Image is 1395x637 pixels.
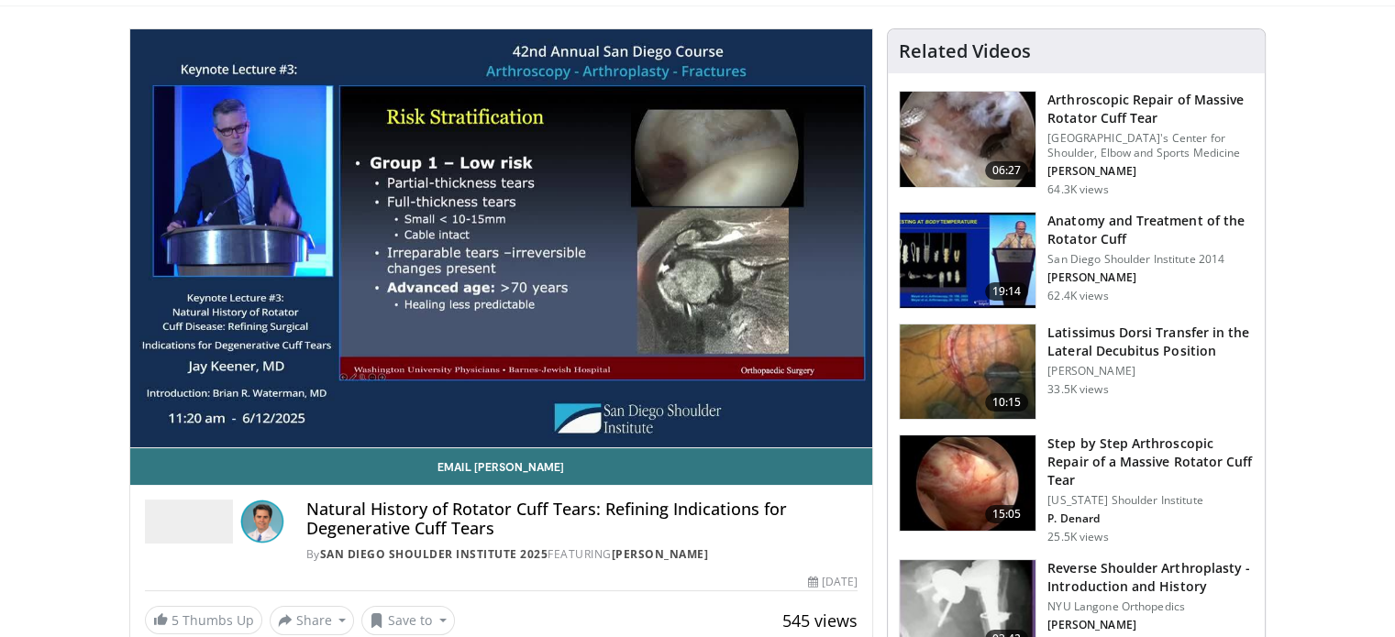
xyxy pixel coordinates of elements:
[985,393,1029,412] span: 10:15
[900,92,1035,187] img: 281021_0002_1.png.150x105_q85_crop-smart_upscale.jpg
[899,434,1254,544] a: 15:05 Step by Step Arthroscopic Repair of a Massive Rotator Cuff Tear [US_STATE] Shoulder Institu...
[240,500,284,544] img: Avatar
[899,324,1254,421] a: 10:15 Latissimus Dorsi Transfer in the Lateral Decubitus Position [PERSON_NAME] 33.5K views
[172,611,179,629] span: 5
[899,212,1254,309] a: 19:14 Anatomy and Treatment of the Rotator Cuff San Diego Shoulder Institute 2014 [PERSON_NAME] 6...
[1047,270,1254,285] p: [PERSON_NAME]
[808,574,858,590] div: [DATE]
[270,606,355,635] button: Share
[1047,382,1108,397] p: 33.5K views
[145,500,233,544] img: San Diego Shoulder Institute 2025
[130,29,873,448] video-js: Video Player
[1047,324,1254,360] h3: Latissimus Dorsi Transfer in the Lateral Decubitus Position
[320,546,548,562] a: San Diego Shoulder Institute 2025
[985,282,1029,301] span: 19:14
[1047,618,1254,632] p: [PERSON_NAME]
[782,610,858,632] span: 545 views
[900,324,1035,420] img: 38501_0000_3.png.150x105_q85_crop-smart_upscale.jpg
[306,500,858,539] h4: Natural History of Rotator Cuff Tears: Refining Indications for Degenerative Cuff Tears
[899,91,1254,197] a: 06:27 Arthroscopic Repair of Massive Rotator Cuff Tear [GEOGRAPHIC_DATA]'s Center for Shoulder, E...
[1047,434,1254,489] h3: Step by Step Arthroscopic Repair of a Massive Rotator Cuff Tear
[1047,559,1254,596] h3: Reverse Shoulder Arthroplasty - Introduction and History
[1047,164,1254,179] p: [PERSON_NAME]
[1047,289,1108,303] p: 62.4K views
[900,435,1035,531] img: 7cd5bdb9-3b5e-40f2-a8f4-702d57719c06.150x105_q85_crop-smart_upscale.jpg
[612,546,709,562] a: [PERSON_NAME]
[1047,182,1108,197] p: 64.3K views
[1047,212,1254,248] h3: Anatomy and Treatment of the Rotator Cuff
[145,606,262,634] a: 5 Thumbs Up
[985,505,1029,523] span: 15:05
[899,40,1031,62] h4: Related Videos
[1047,252,1254,267] p: San Diego Shoulder Institute 2014
[1047,530,1108,544] p: 25.5K views
[1047,364,1254,379] p: [PERSON_NAME]
[1047,599,1254,614] p: NYU Langone Orthopedics
[1047,493,1254,508] p: [US_STATE] Shoulder Institute
[306,546,858,563] div: By FEATURING
[1047,131,1254,160] p: [GEOGRAPHIC_DATA]'s Center for Shoulder, Elbow and Sports Medicine
[361,606,455,635] button: Save to
[1047,511,1254,526] p: P. Denard
[130,448,873,485] a: Email [PERSON_NAME]
[985,161,1029,180] span: 06:27
[1047,91,1254,127] h3: Arthroscopic Repair of Massive Rotator Cuff Tear
[900,213,1035,308] img: 58008271-3059-4eea-87a5-8726eb53a503.150x105_q85_crop-smart_upscale.jpg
